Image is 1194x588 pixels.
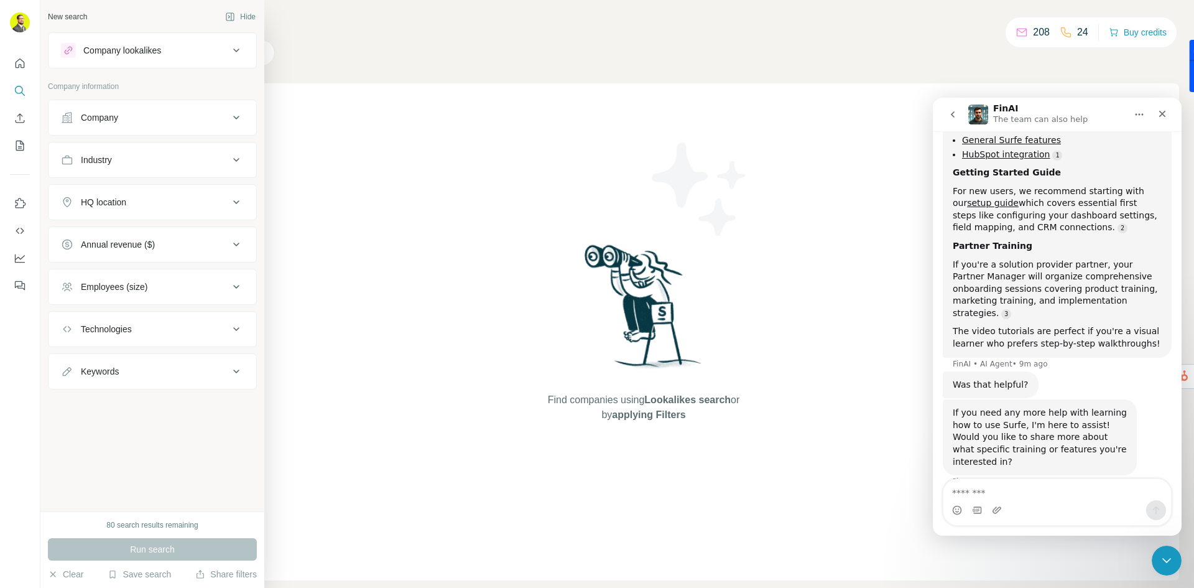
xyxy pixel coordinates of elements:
button: Hide [216,7,264,26]
textarea: Message… [11,381,238,403]
p: 208 [1033,25,1050,40]
span: applying Filters [612,409,685,420]
p: 24 [1077,25,1088,40]
div: Technologies [81,323,132,335]
div: FinAI says… [10,274,239,302]
div: The video tutorials are perfect if you're a visual learner who prefers step-by-step walkthroughs! [20,228,229,252]
div: FinAI says… [10,302,239,405]
p: Company information [48,81,257,92]
div: FinAI • AI Agent • 9m ago [20,263,115,270]
div: Industry [81,154,112,166]
button: Dashboard [10,247,30,269]
span: Lookalikes search [644,394,731,405]
img: Avatar [10,12,30,32]
div: If you need any more help with learning how to use Surfe, I'm here to assist! Would you like to s... [10,302,204,378]
button: Search [10,80,30,102]
div: Employees (size) [81,281,147,293]
button: Keywords [49,357,256,386]
a: Source reference 10783899: [68,212,78,222]
button: Technologies [49,314,256,344]
img: Surfe Illustration - Woman searching with binoculars [579,241,708,380]
div: If you're a solution provider partner, your Partner Manager will organize comprehensive onboardin... [20,161,229,222]
button: Share filters [195,568,257,581]
div: New search [48,11,87,22]
button: HQ location [49,187,256,217]
button: Annual revenue ($) [49,230,256,259]
button: Company [49,103,256,133]
iframe: Intercom live chat [1152,546,1182,576]
div: Company [81,111,118,124]
button: Send a message… [213,403,233,422]
button: Feedback [10,274,30,297]
b: Getting Started Guide [20,70,128,80]
button: Save search [108,568,171,581]
button: Gif picker [39,408,49,418]
button: Buy credits [1109,24,1167,41]
button: Company lookalikes [49,35,256,65]
a: Source reference 10774914: [185,126,195,136]
b: Partner Training [20,143,99,153]
div: 80 search results remaining [106,520,198,531]
button: Employees (size) [49,272,256,302]
button: Industry [49,145,256,175]
button: My lists [10,134,30,157]
a: Source reference 10790431: [119,53,129,63]
a: setup guide [34,100,86,110]
div: Was that helpful? [20,281,96,294]
iframe: Intercom live chat [933,98,1182,536]
button: Enrich CSV [10,107,30,129]
img: Surfe Illustration - Stars [644,133,756,245]
button: Use Surfe on LinkedIn [10,192,30,215]
button: Use Surfe API [10,220,30,242]
button: Upload attachment [59,408,69,418]
h4: Search [108,15,1179,32]
button: Emoji picker [19,408,29,418]
div: Keywords [81,365,119,378]
div: Company lookalikes [83,44,161,57]
div: HQ location [81,196,126,208]
div: If you need any more help with learning how to use Surfe, I'm here to assist! Would you like to s... [20,309,194,370]
span: Find companies using or by [544,393,743,422]
a: General Surfe features [29,37,128,47]
button: Quick start [10,52,30,75]
a: HubSpot integration [29,52,117,62]
div: Annual revenue ($) [81,238,155,251]
div: For new users, we recommend starting with our which covers essential first steps like configuring... [20,88,229,136]
button: Clear [48,568,83,581]
div: Was that helpful? [10,274,106,301]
